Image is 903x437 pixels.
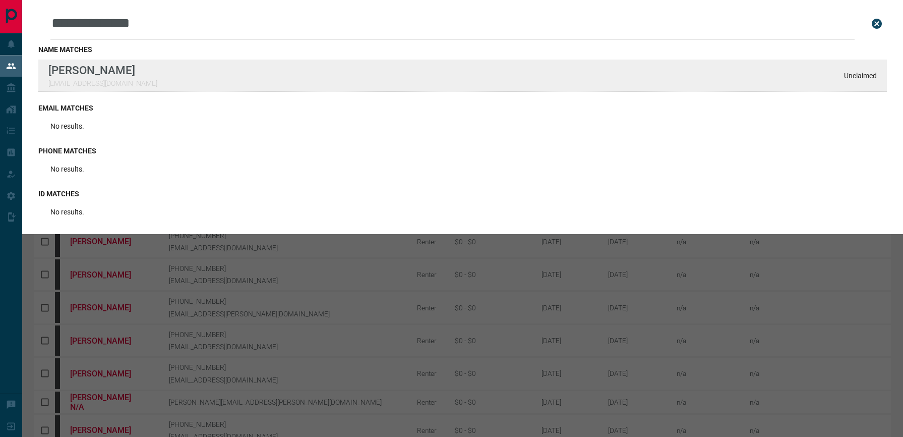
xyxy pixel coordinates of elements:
h3: email matches [38,104,887,112]
p: Unclaimed [844,72,877,80]
p: [PERSON_NAME] [48,64,157,77]
p: No results. [50,208,84,216]
h3: name matches [38,45,887,53]
p: No results. [50,165,84,173]
p: [EMAIL_ADDRESS][DOMAIN_NAME] [48,79,157,87]
h3: phone matches [38,147,887,155]
h3: id matches [38,190,887,198]
button: close search bar [867,14,887,34]
p: No results. [50,122,84,130]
